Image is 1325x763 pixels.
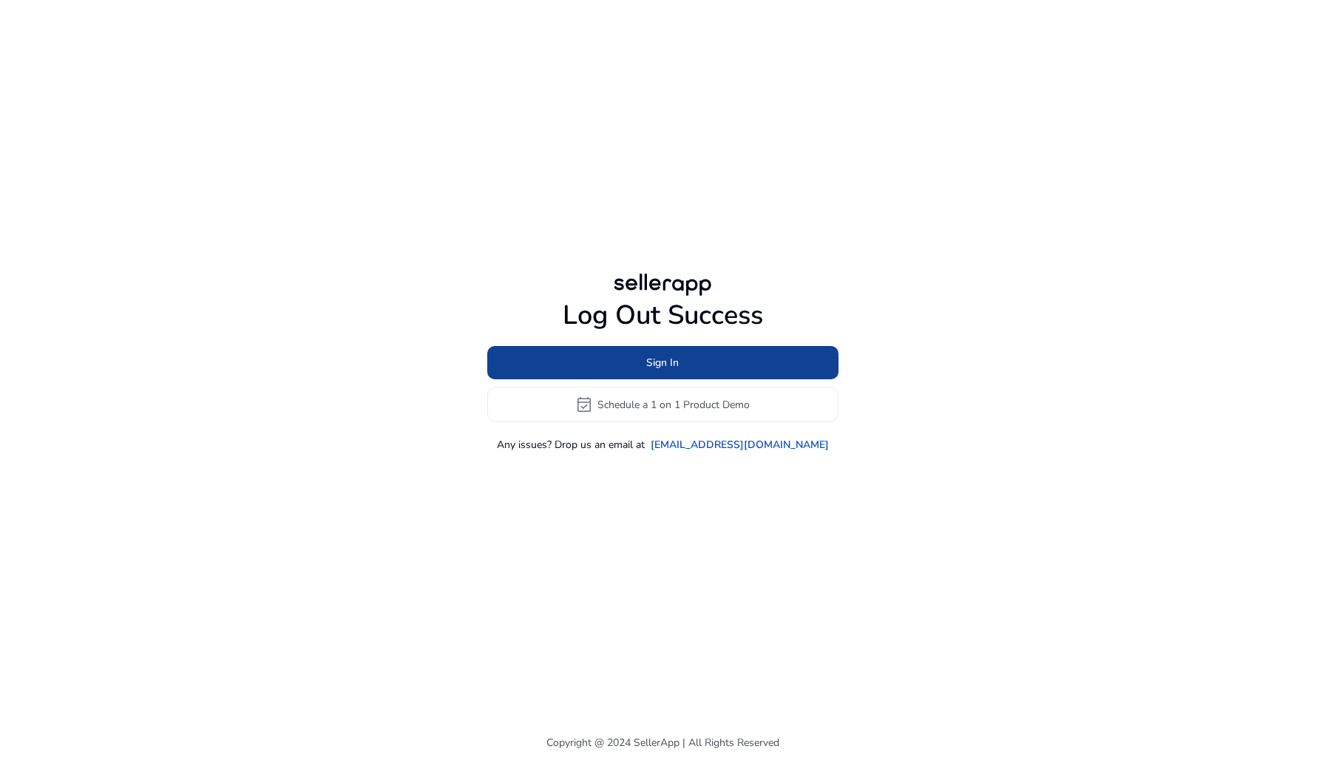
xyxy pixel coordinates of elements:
[646,355,679,370] span: Sign In
[497,437,645,452] p: Any issues? Drop us an email at
[487,387,838,422] button: event_availableSchedule a 1 on 1 Product Demo
[575,396,593,413] span: event_available
[487,346,838,379] button: Sign In
[487,299,838,331] h1: Log Out Success
[651,437,829,452] a: [EMAIL_ADDRESS][DOMAIN_NAME]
